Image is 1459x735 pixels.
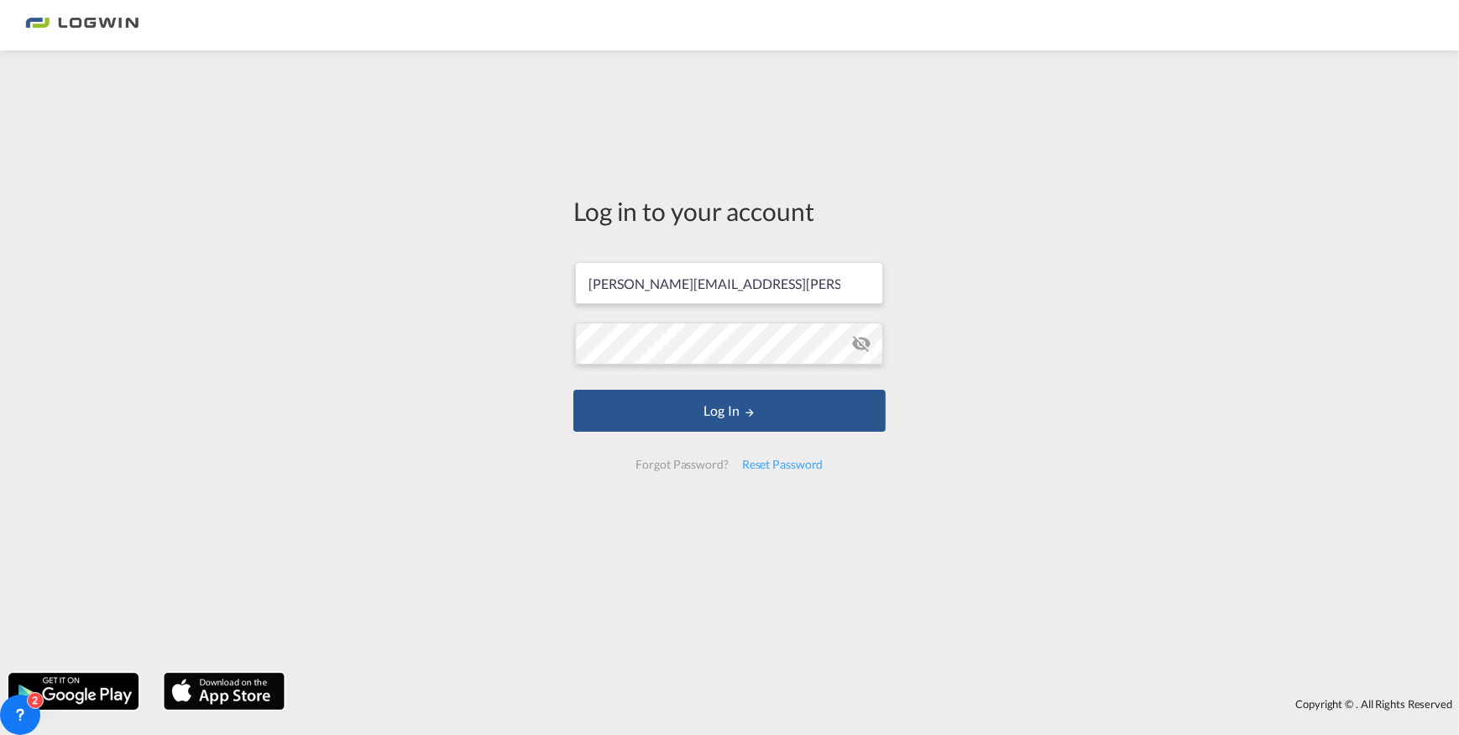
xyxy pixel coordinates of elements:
div: Copyright © . All Rights Reserved [293,690,1459,718]
img: apple.png [162,671,286,711]
div: Log in to your account [573,193,886,228]
img: 2761ae10d95411efa20a1f5e0282d2d7.png [25,7,139,45]
button: LOGIN [573,390,886,432]
div: Reset Password [735,449,830,480]
div: Forgot Password? [629,449,735,480]
md-icon: icon-eye-off [851,333,871,354]
img: google.png [7,671,140,711]
input: Enter email/phone number [575,262,883,304]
